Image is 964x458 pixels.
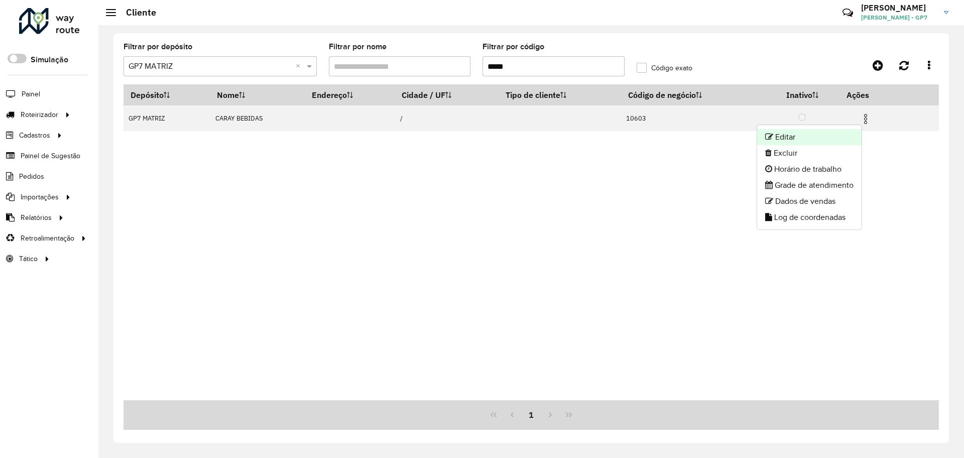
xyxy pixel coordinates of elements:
span: Relatórios [21,212,52,223]
span: Importações [21,192,59,202]
td: / [395,105,499,131]
th: Ações [839,84,900,105]
li: Dados de vendas [757,193,862,209]
span: Cadastros [19,130,50,141]
th: Depósito [124,84,210,105]
td: GP7 MATRIZ [124,105,210,131]
th: Código de negócio [621,84,765,105]
th: Nome [210,84,305,105]
th: Cidade / UF [395,84,499,105]
h2: Cliente [116,7,156,18]
label: Código exato [637,63,692,73]
li: Excluir [757,145,862,161]
span: Tático [19,254,38,264]
li: Log de coordenadas [757,209,862,225]
th: Inativo [765,84,840,105]
label: Filtrar por código [483,41,544,53]
li: Horário de trabalho [757,161,862,177]
span: Retroalimentação [21,233,74,244]
td: 10603 [621,105,765,131]
a: Contato Rápido [837,2,859,24]
label: Filtrar por nome [329,41,387,53]
span: Clear all [296,60,304,72]
label: Filtrar por depósito [124,41,192,53]
li: Editar [757,129,862,145]
h3: [PERSON_NAME] [861,3,936,13]
td: CARAY BEBIDAS [210,105,305,131]
span: Painel [22,89,40,99]
li: Grade de atendimento [757,177,862,193]
label: Simulação [31,54,68,66]
span: Painel de Sugestão [21,151,80,161]
span: Pedidos [19,171,44,182]
button: 1 [522,405,541,424]
th: Endereço [305,84,395,105]
span: Roteirizador [21,109,58,120]
span: [PERSON_NAME] - GP7 [861,13,936,22]
th: Tipo de cliente [499,84,621,105]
